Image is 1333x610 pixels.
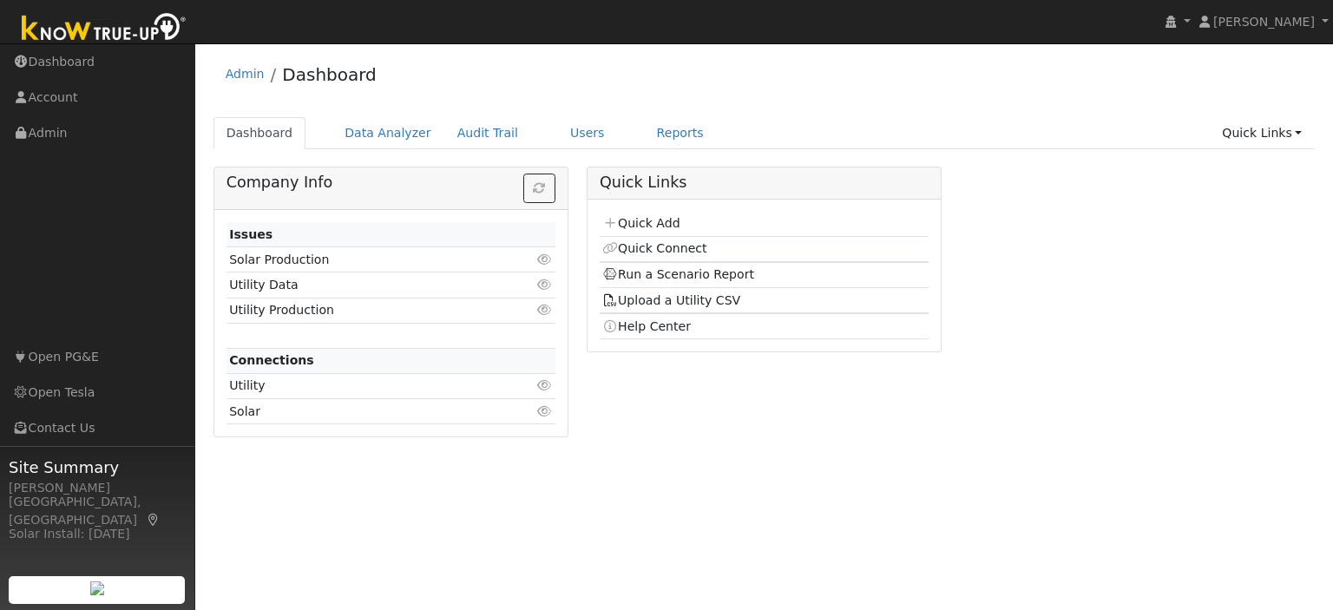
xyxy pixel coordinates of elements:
a: Dashboard [282,64,377,85]
div: [GEOGRAPHIC_DATA], [GEOGRAPHIC_DATA] [9,493,186,529]
i: Click to view [537,279,553,291]
i: Click to view [537,379,553,391]
a: Dashboard [213,117,306,149]
a: Help Center [602,319,691,333]
span: [PERSON_NAME] [1213,15,1315,29]
a: Users [557,117,618,149]
a: Quick Links [1209,117,1315,149]
div: [PERSON_NAME] [9,479,186,497]
a: Quick Add [602,216,680,230]
strong: Connections [229,353,314,367]
a: Map [146,513,161,527]
strong: Issues [229,227,273,241]
i: Click to view [537,405,553,417]
a: Data Analyzer [332,117,444,149]
a: Reports [644,117,717,149]
td: Utility Production [227,298,502,323]
img: Know True-Up [13,10,195,49]
div: Solar Install: [DATE] [9,525,186,543]
td: Solar [227,399,502,424]
a: Run a Scenario Report [602,267,754,281]
td: Utility [227,373,502,398]
a: Admin [226,67,265,81]
i: Click to view [537,304,553,316]
td: Utility Data [227,272,502,298]
a: Audit Trail [444,117,531,149]
span: Site Summary [9,456,186,479]
img: retrieve [90,581,104,595]
h5: Company Info [227,174,555,192]
td: Solar Production [227,247,502,272]
a: Quick Connect [602,241,706,255]
a: Upload a Utility CSV [602,293,740,307]
h5: Quick Links [600,174,929,192]
i: Click to view [537,253,553,266]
